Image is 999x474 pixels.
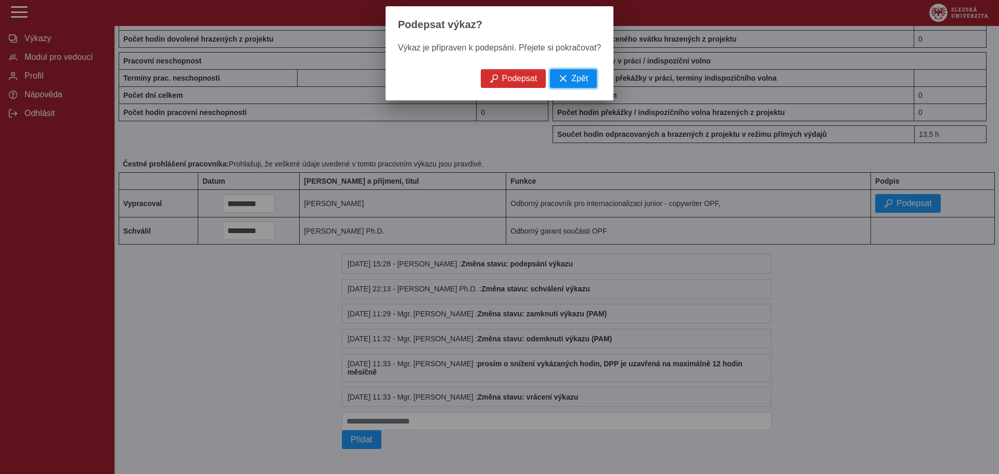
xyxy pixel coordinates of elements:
button: Podepsat [481,69,546,88]
button: Zpět [550,69,597,88]
span: Zpět [571,74,588,83]
span: Podepsat výkaz? [398,19,482,31]
span: Výkaz je připraven k podepsání. Přejete si pokračovat? [398,43,601,52]
span: Podepsat [502,74,537,83]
